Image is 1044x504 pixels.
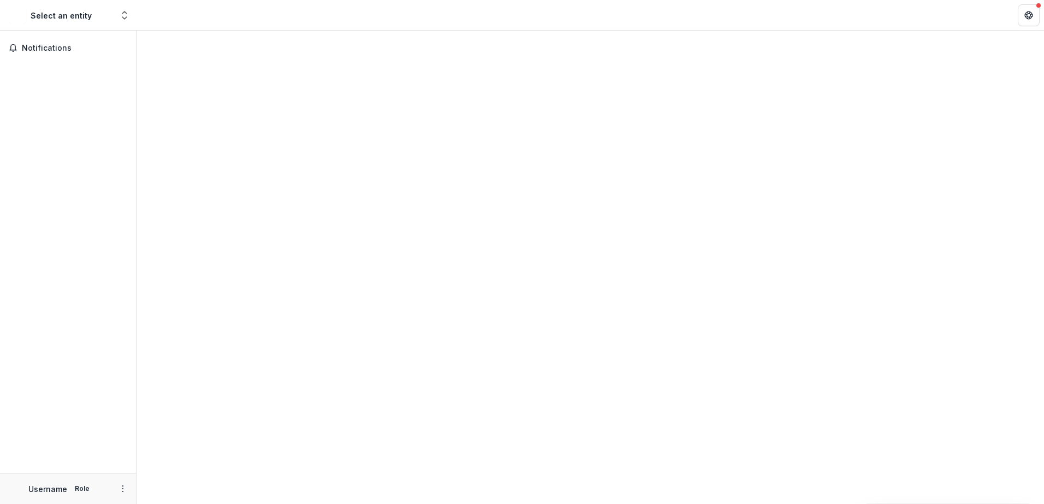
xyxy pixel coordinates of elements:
[117,4,132,26] button: Open entity switcher
[72,484,93,494] p: Role
[22,44,127,53] span: Notifications
[28,483,67,495] p: Username
[31,10,92,21] div: Select an entity
[116,482,129,495] button: More
[1018,4,1040,26] button: Get Help
[4,39,132,57] button: Notifications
